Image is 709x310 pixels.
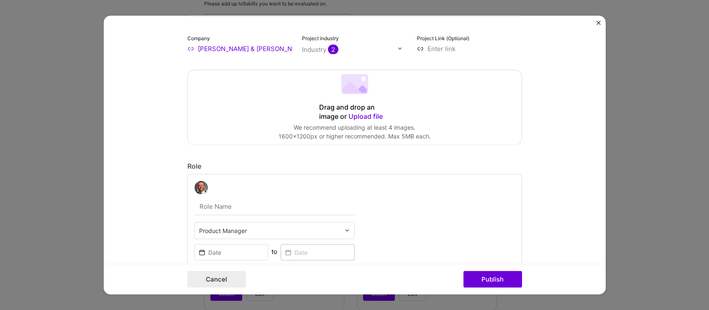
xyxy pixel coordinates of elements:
[348,112,383,120] span: Upload file
[281,244,355,260] input: Date
[302,35,339,41] label: Project industry
[195,197,355,215] input: Role Name
[397,46,402,51] img: drop icon
[187,161,522,170] div: Role
[279,132,431,141] div: 1600x1200px or higher recommended. Max 5MB each.
[417,35,469,41] label: Project Link (Optional)
[279,123,431,132] div: We recommend uploading at least 4 images.
[345,228,350,233] img: drop icon
[302,45,338,54] div: Industry
[596,20,601,29] button: Close
[417,44,522,53] input: Enter link
[271,247,277,256] div: to
[195,244,269,260] input: Date
[463,271,522,288] button: Publish
[187,35,210,41] label: Company
[187,271,246,288] button: Cancel
[187,44,292,53] input: Enter name or website
[187,69,522,145] div: Drag and drop an image or Upload fileWe recommend uploading at least 4 images.1600x1200px or high...
[328,44,338,54] span: 2
[319,102,390,121] div: Drag and drop an image or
